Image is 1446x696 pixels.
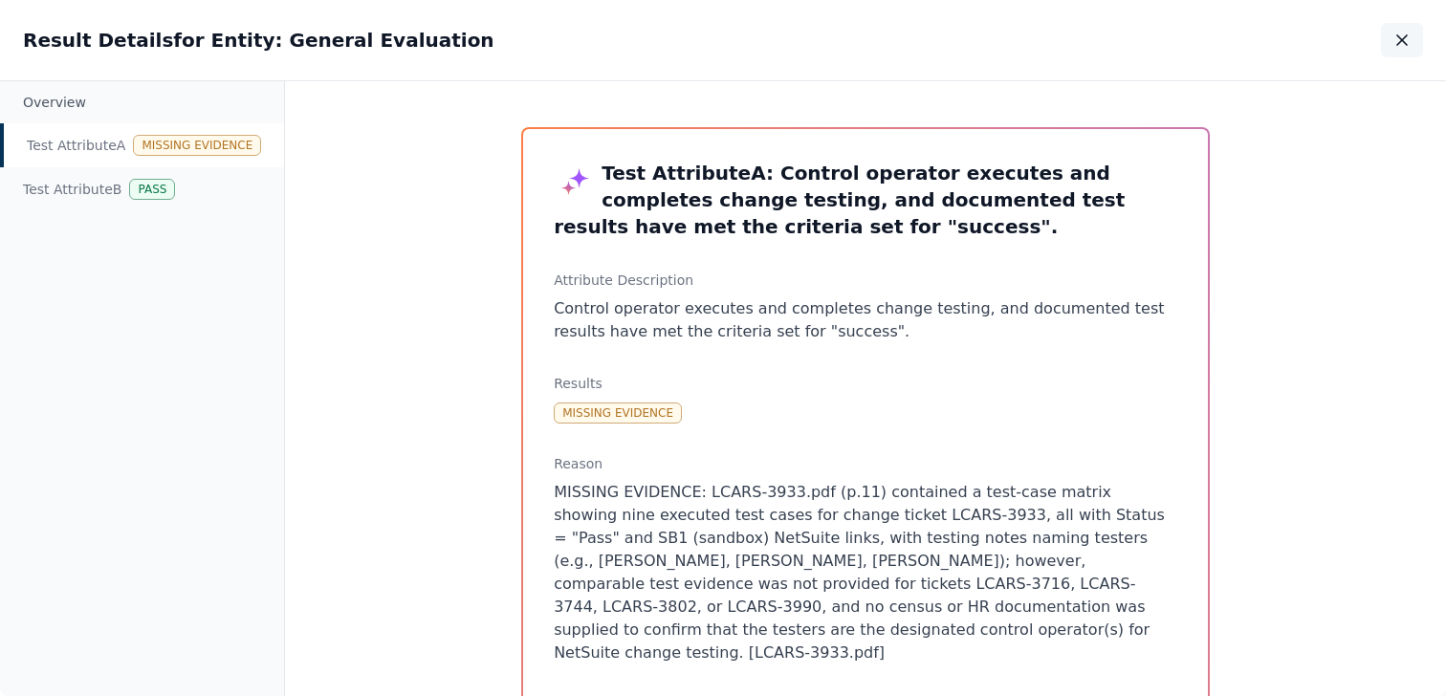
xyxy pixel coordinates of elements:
[554,160,1177,240] h3: Test Attribute A : Control operator executes and completes change testing, and documented test re...
[554,271,1177,290] h3: Attribute Description
[554,454,1177,473] h3: Reason
[133,135,261,156] div: Missing Evidence
[554,481,1177,664] p: MISSING EVIDENCE: LCARS-3933.pdf (p.11) contained a test-case matrix showing nine executed test c...
[554,402,682,424] div: Missing Evidence
[23,27,494,54] h2: Result Details for Entity: General Evaluation
[129,179,175,200] div: Pass
[554,374,1177,393] h3: Results
[554,297,1177,343] p: Control operator executes and completes change testing, and documented test results have met the ...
